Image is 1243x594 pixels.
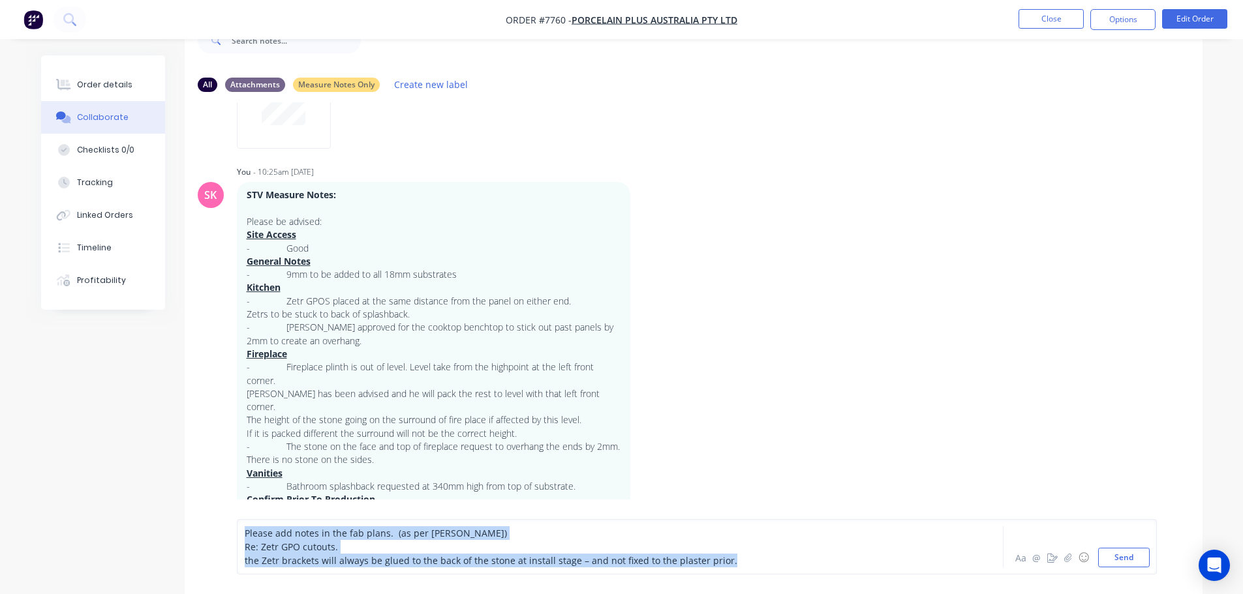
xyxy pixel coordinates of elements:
[1090,9,1156,30] button: Options
[41,199,165,231] button: Linked Orders
[1013,550,1029,565] button: Aa
[232,27,361,53] input: Search notes...
[247,453,621,466] p: There is no stone on the sides.
[41,231,165,264] button: Timeline
[41,101,165,134] button: Collaborate
[198,78,217,92] div: All
[247,268,621,281] p: - 9mm to be added to all 18mm substrates
[247,440,621,453] p: - The stone on the face and top of fireplace request to overhang the ends by 2mm.
[247,467,283,479] strong: Vanities
[253,166,314,178] div: - 10:25am [DATE]
[247,427,621,440] p: If it is packed different the surround will not be the correct height.
[293,78,380,92] div: Measure Notes Only
[77,177,113,188] div: Tracking
[1098,548,1150,567] button: Send
[77,79,132,91] div: Order details
[247,361,621,387] p: - Fireplace plinth is out of level. Level take from the highpoint at the left front corner.
[247,387,621,414] p: [PERSON_NAME] has been advised and he will pack the rest to level with that left front corner.
[506,14,572,26] span: Order #7760 -
[247,308,621,321] p: Zetrs to be stuck to back of splashback.
[247,215,621,228] p: Please be advised:
[77,242,112,254] div: Timeline
[247,228,296,241] strong: Site Access
[1029,550,1045,565] button: @
[204,187,217,203] div: SK
[247,242,621,255] p: - Good
[23,10,43,29] img: Factory
[41,166,165,199] button: Tracking
[247,295,621,308] p: - Zetr GPOS placed at the same distance from the panel on either end.
[245,541,338,553] span: Re: Zetr GPO cutouts.
[247,348,287,360] strong: Fireplace
[41,134,165,166] button: Checklists 0/0
[77,275,126,286] div: Profitability
[247,321,621,348] p: - [PERSON_NAME] approved for the cooktop benchtop to stick out past panels by 2mm to create an ov...
[1199,550,1230,581] div: Open Intercom Messenger
[1162,9,1227,29] button: Edit Order
[225,78,285,92] div: Attachments
[245,554,737,567] span: the Zetr brackets will always be glued to the back of the stone at install stage – and not fixed ...
[1076,550,1092,565] button: ☺
[247,281,281,293] strong: Kitchen
[388,76,475,93] button: Create new label
[77,111,129,123] div: Collaborate
[77,209,133,221] div: Linked Orders
[247,493,375,505] strong: Confirm Prior To Production
[41,264,165,297] button: Profitability
[247,255,311,267] strong: General Notes
[572,14,737,26] a: Porcelain Plus Australia Pty Ltd
[247,188,336,201] strong: STV Measure Notes:
[1019,9,1084,29] button: Close
[237,166,251,178] div: You
[247,413,621,426] p: The height of the stone going on the surround of fire place if affected by this level.
[247,480,621,493] p: - Bathroom splashback requested at 340mm high from top of substrate.
[77,144,134,156] div: Checklists 0/0
[41,68,165,101] button: Order details
[245,527,507,539] span: Please add notes in the fab plans. (as per [PERSON_NAME])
